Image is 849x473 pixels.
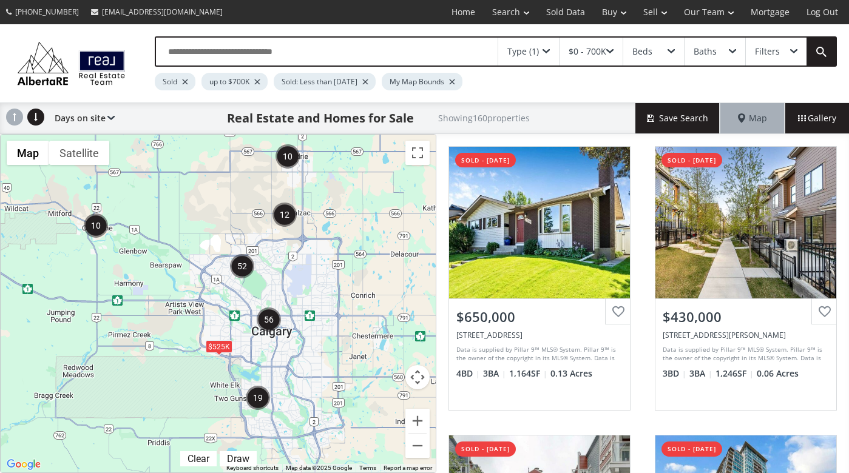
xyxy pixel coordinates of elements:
div: $430,000 [663,307,829,326]
span: 0.06 Acres [757,367,799,380]
div: Data is supplied by Pillar 9™ MLS® System. Pillar 9™ is the owner of the copyright in its MLS® Sy... [456,345,620,363]
span: 1,164 SF [509,367,547,380]
div: up to $700K [201,73,268,90]
span: 1,246 SF [715,367,754,380]
a: [EMAIL_ADDRESS][DOMAIN_NAME] [85,1,229,23]
span: Gallery [798,112,836,124]
div: My Map Bounds [382,73,462,90]
div: Gallery [785,103,849,133]
div: Sold: Less than [DATE] [274,73,376,90]
button: Map camera controls [405,365,430,389]
div: $0 - 700K [569,47,606,56]
button: Toggle fullscreen view [405,141,430,165]
div: 56 [257,307,281,332]
div: Clear [184,453,212,465]
div: Type (1) [507,47,539,56]
div: 10 [276,144,300,169]
div: $525K [206,340,232,352]
div: 52 [230,254,254,278]
div: $650,000 [456,307,623,326]
img: Logo [12,39,130,88]
span: Map data ©2025 Google [286,465,352,471]
a: sold - [DATE]$430,000[STREET_ADDRESS][PERSON_NAME]Data is supplied by Pillar 9™ MLS® System. Pill... [643,134,849,423]
span: 3 BA [483,367,506,380]
div: Click to draw. [220,453,257,465]
span: 3 BA [689,367,712,380]
a: Report a map error [384,465,432,471]
a: Terms [359,465,376,471]
button: Show street map [7,141,49,165]
div: Filters [755,47,780,56]
div: 7219 Range Drive NW, Calgary, AB T3G 1H2 [456,330,623,340]
div: Sold [155,73,195,90]
a: sold - [DATE]$650,000[STREET_ADDRESS]Data is supplied by Pillar 9™ MLS® System. Pillar 9™ is the ... [436,134,643,423]
span: Map [738,112,767,124]
span: 4 BD [456,367,480,380]
img: Google [4,457,44,472]
div: Draw [224,453,252,465]
button: Zoom in [405,409,430,433]
div: Baths [694,47,717,56]
div: 12 [272,203,297,227]
button: Keyboard shortcuts [226,464,279,472]
h2: Showing 160 properties [438,113,530,122]
span: 3 BD [663,367,686,380]
span: [PHONE_NUMBER] [15,7,79,17]
button: Save Search [635,103,720,133]
button: Zoom out [405,434,430,458]
div: Click to clear. [180,453,217,465]
div: Days on site [49,103,115,133]
button: Show satellite imagery [49,141,109,165]
div: 10 [84,213,108,238]
a: Open this area in Google Maps (opens a new window) [4,457,44,472]
div: 144 Livingston Common NE, Calgary, AB T3P 1K1 [663,330,829,340]
div: Data is supplied by Pillar 9™ MLS® System. Pillar 9™ is the owner of the copyright in its MLS® Sy... [663,345,826,363]
div: Beds [632,47,652,56]
span: 0.13 Acres [550,367,592,380]
div: Map [720,103,785,133]
div: 19 [246,386,270,410]
span: [EMAIL_ADDRESS][DOMAIN_NAME] [102,7,223,17]
h1: Real Estate and Homes for Sale [227,110,414,127]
